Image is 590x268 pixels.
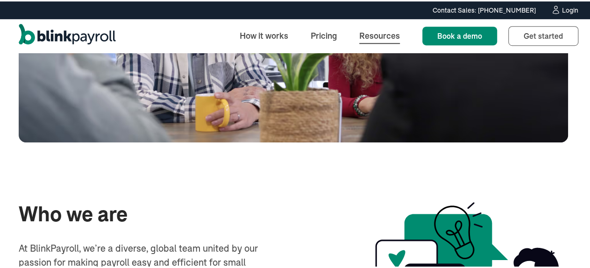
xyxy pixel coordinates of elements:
[422,25,497,44] a: Book a demo
[551,4,578,14] a: Login
[352,24,407,44] a: Resources
[232,24,296,44] a: How it works
[433,4,536,14] div: Contact Sales: [PHONE_NUMBER]
[562,6,578,12] div: Login
[19,201,285,226] h2: Who we are
[524,30,563,39] span: Get started
[437,30,482,39] span: Book a demo
[19,22,116,47] a: home
[508,25,578,44] a: Get started
[303,24,344,44] a: Pricing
